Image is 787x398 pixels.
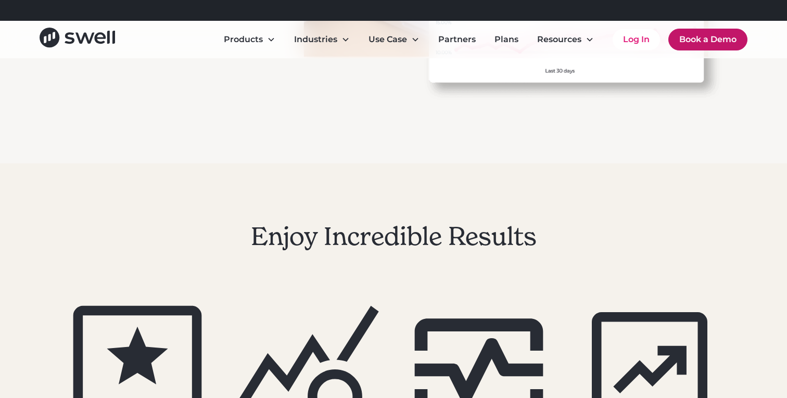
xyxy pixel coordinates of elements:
a: Log In [613,29,660,50]
a: Plans [486,29,527,50]
div: Products [224,33,263,46]
div: Products [215,29,284,50]
a: Book a Demo [668,29,747,50]
div: Resources [537,33,581,46]
a: Partners [430,29,484,50]
a: home [40,28,115,51]
div: Use Case [360,29,428,50]
h2: Enjoy Incredible Results [251,222,537,252]
div: Use Case [369,33,407,46]
div: Resources [529,29,602,50]
div: Industries [294,33,337,46]
div: Industries [286,29,358,50]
